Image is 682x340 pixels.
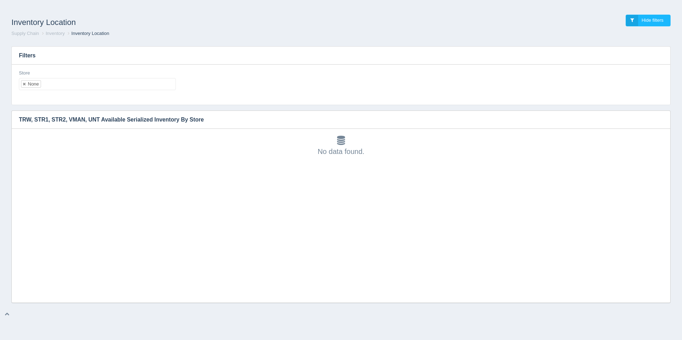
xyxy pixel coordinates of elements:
a: Hide filters [626,15,671,26]
li: Inventory Location [66,30,109,37]
h3: Filters [12,47,670,65]
h1: Inventory Location [11,15,341,30]
a: Inventory [46,31,65,36]
h3: TRW, STR1, STR2, VMAN, UNT Available Serialized Inventory By Store [12,111,660,129]
a: Supply Chain [11,31,39,36]
div: None [28,82,39,86]
label: Store [19,70,30,77]
div: No data found. [19,136,663,156]
span: Hide filters [642,17,663,23]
